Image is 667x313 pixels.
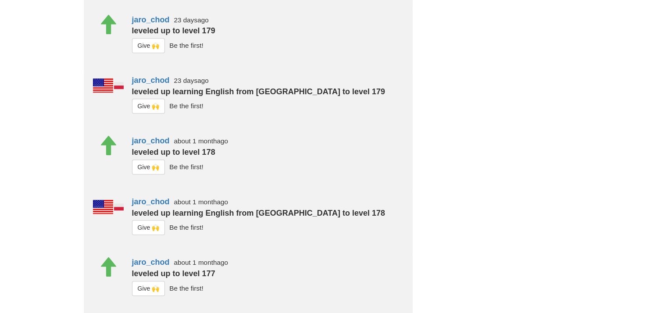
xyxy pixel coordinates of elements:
[132,197,170,206] a: jaro_chod
[132,269,215,278] strong: leveled up to level 177
[169,284,203,292] small: Be the first!
[169,102,203,110] small: Be the first!
[132,76,170,85] a: jaro_chod
[132,26,215,35] strong: leveled up to level 179
[169,224,203,231] small: Be the first!
[174,259,228,266] small: about 1 month ago
[132,160,165,174] button: Give 🙌
[132,220,165,235] button: Give 🙌
[132,209,385,217] strong: leveled up learning English from [GEOGRAPHIC_DATA] to level 178
[132,15,170,24] a: jaro_chod
[132,148,215,156] strong: leveled up to level 178
[132,281,165,296] button: Give 🙌
[174,198,228,206] small: about 1 month ago
[169,42,203,49] small: Be the first!
[132,38,165,53] button: Give 🙌
[132,99,165,114] button: Give 🙌
[132,136,170,145] a: jaro_chod
[174,137,228,145] small: about 1 month ago
[169,163,203,171] small: Be the first!
[174,77,209,84] small: 23 days ago
[132,87,385,96] strong: leveled up learning English from [GEOGRAPHIC_DATA] to level 179
[174,16,209,24] small: 23 days ago
[132,258,170,267] a: jaro_chod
